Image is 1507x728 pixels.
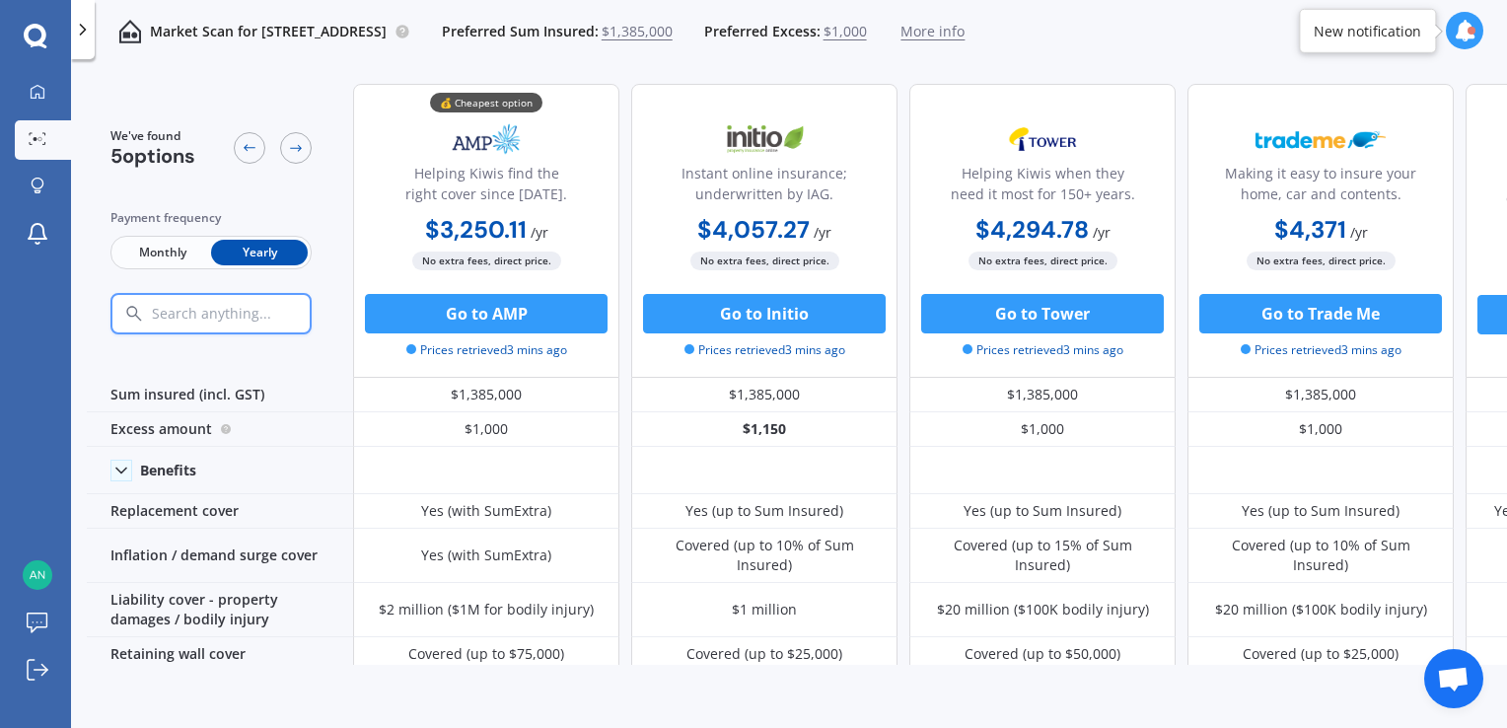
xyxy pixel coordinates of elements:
[900,22,965,41] span: More info
[926,163,1159,212] div: Helping Kiwis when they need it most for 150+ years.
[924,536,1161,575] div: Covered (up to 15% of Sum Insured)
[87,378,353,412] div: Sum insured (incl. GST)
[1187,412,1454,447] div: $1,000
[408,644,564,664] div: Covered (up to $75,000)
[643,294,886,333] button: Go to Initio
[87,412,353,447] div: Excess amount
[211,240,308,265] span: Yearly
[1247,252,1396,270] span: No extra fees, direct price.
[425,214,527,245] b: $3,250.11
[732,600,797,619] div: $1 million
[421,501,551,521] div: Yes (with SumExtra)
[150,305,352,323] input: Search anything...
[365,294,608,333] button: Go to AMP
[646,536,883,575] div: Covered (up to 10% of Sum Insured)
[699,114,829,164] img: Initio.webp
[1199,294,1442,333] button: Go to Trade Me
[531,223,548,242] span: / yr
[684,341,845,359] span: Prices retrieved 3 mins ago
[704,22,821,41] span: Preferred Excess:
[1204,163,1437,212] div: Making it easy to insure your home, car and contents.
[1242,501,1399,521] div: Yes (up to Sum Insured)
[964,501,1121,521] div: Yes (up to Sum Insured)
[963,341,1123,359] span: Prices retrieved 3 mins ago
[150,22,387,41] p: Market Scan for [STREET_ADDRESS]
[909,378,1176,412] div: $1,385,000
[1274,214,1346,245] b: $4,371
[648,163,881,212] div: Instant online insurance; underwritten by IAG.
[421,546,551,565] div: Yes (with SumExtra)
[379,600,594,619] div: $2 million ($1M for bodily injury)
[118,20,142,43] img: home-and-contents.b802091223b8502ef2dd.svg
[110,127,195,145] span: We've found
[353,412,619,447] div: $1,000
[631,378,897,412] div: $1,385,000
[114,240,211,265] span: Monthly
[1241,341,1401,359] span: Prices retrieved 3 mins ago
[814,223,831,242] span: / yr
[1093,223,1111,242] span: / yr
[430,93,542,112] div: 💰 Cheapest option
[977,114,1108,164] img: Tower.webp
[23,560,52,590] img: 19c4579ecd8748e53b0e4169f9bc3f4c
[921,294,1164,333] button: Go to Tower
[110,143,195,169] span: 5 options
[442,22,599,41] span: Preferred Sum Insured:
[1215,600,1427,619] div: $20 million ($100K bodily injury)
[421,114,551,164] img: AMP.webp
[110,208,312,228] div: Payment frequency
[937,600,1149,619] div: $20 million ($100K bodily injury)
[412,252,561,270] span: No extra fees, direct price.
[87,637,353,672] div: Retaining wall cover
[370,163,603,212] div: Helping Kiwis find the right cover since [DATE].
[1350,223,1368,242] span: / yr
[353,378,619,412] div: $1,385,000
[406,341,567,359] span: Prices retrieved 3 mins ago
[685,501,843,521] div: Yes (up to Sum Insured)
[140,462,196,479] div: Benefits
[965,644,1120,664] div: Covered (up to $50,000)
[1256,114,1386,164] img: Trademe.webp
[1243,644,1399,664] div: Covered (up to $25,000)
[975,214,1089,245] b: $4,294.78
[631,412,897,447] div: $1,150
[824,22,867,41] span: $1,000
[969,252,1117,270] span: No extra fees, direct price.
[686,644,842,664] div: Covered (up to $25,000)
[87,583,353,637] div: Liability cover - property damages / bodily injury
[1424,649,1483,708] div: Open chat
[1187,378,1454,412] div: $1,385,000
[1314,21,1421,40] div: New notification
[87,529,353,583] div: Inflation / demand surge cover
[1202,536,1439,575] div: Covered (up to 10% of Sum Insured)
[697,214,810,245] b: $4,057.27
[87,494,353,529] div: Replacement cover
[690,252,839,270] span: No extra fees, direct price.
[602,22,673,41] span: $1,385,000
[909,412,1176,447] div: $1,000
